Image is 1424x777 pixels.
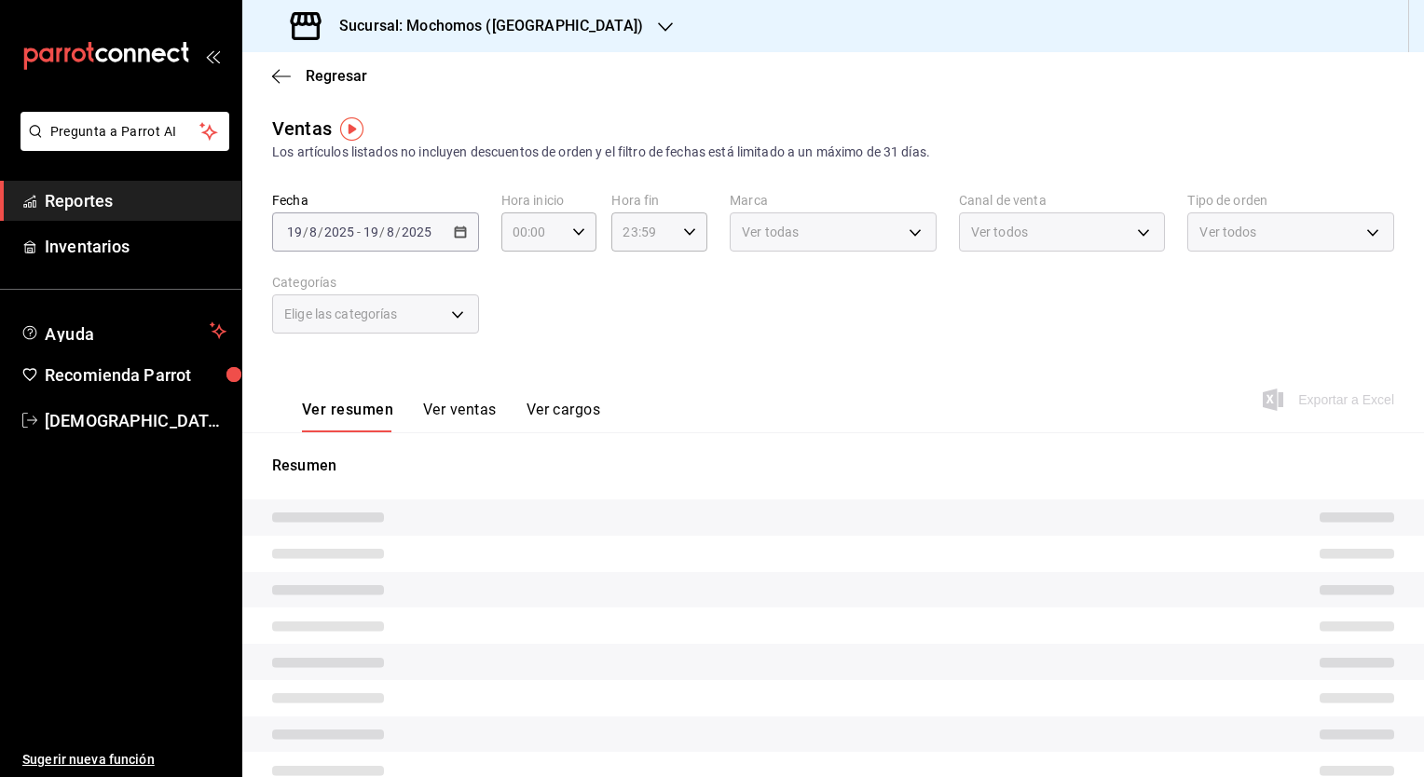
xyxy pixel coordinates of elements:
label: Categorías [272,276,479,289]
span: / [318,225,323,239]
span: / [303,225,308,239]
span: [DEMOGRAPHIC_DATA][PERSON_NAME] [45,408,226,433]
input: -- [363,225,379,239]
span: Reportes [45,188,226,213]
div: Los artículos listados no incluyen descuentos de orden y el filtro de fechas está limitado a un m... [272,143,1394,162]
label: Tipo de orden [1187,194,1394,207]
span: Regresar [306,67,367,85]
button: Ver ventas [423,401,497,432]
button: Regresar [272,67,367,85]
label: Hora inicio [501,194,597,207]
input: -- [386,225,395,239]
span: Ver todos [1199,223,1256,241]
a: Pregunta a Parrot AI [13,135,229,155]
span: Recomienda Parrot [45,362,226,388]
input: ---- [401,225,432,239]
img: Tooltip marker [340,117,363,141]
input: -- [308,225,318,239]
input: ---- [323,225,355,239]
button: Ver resumen [302,401,393,432]
p: Resumen [272,455,1394,477]
h3: Sucursal: Mochomos ([GEOGRAPHIC_DATA]) [324,15,643,37]
label: Marca [730,194,937,207]
span: Ver todas [742,223,799,241]
button: open_drawer_menu [205,48,220,63]
button: Pregunta a Parrot AI [21,112,229,151]
label: Canal de venta [959,194,1166,207]
span: Ver todos [971,223,1028,241]
span: Inventarios [45,234,226,259]
span: / [379,225,385,239]
label: Fecha [272,194,479,207]
span: - [357,225,361,239]
span: Sugerir nueva función [22,750,226,770]
span: Elige las categorías [284,305,398,323]
label: Hora fin [611,194,707,207]
button: Ver cargos [527,401,601,432]
span: Pregunta a Parrot AI [50,122,200,142]
span: Ayuda [45,320,202,342]
input: -- [286,225,303,239]
div: navigation tabs [302,401,600,432]
div: Ventas [272,115,332,143]
span: / [395,225,401,239]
